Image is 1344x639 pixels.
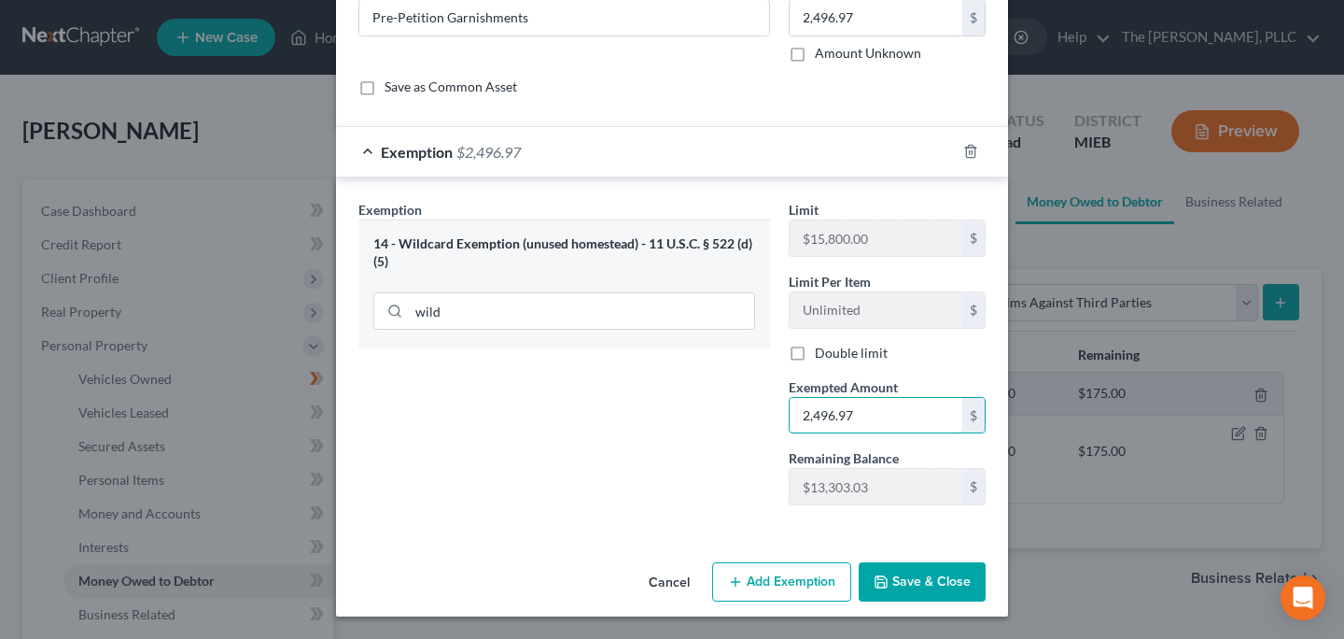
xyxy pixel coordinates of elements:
[712,562,851,602] button: Add Exemption
[373,235,755,270] div: 14 - Wildcard Exemption (unused homestead) - 11 U.S.C. § 522 (d)(5)
[789,202,819,218] span: Limit
[790,292,962,328] input: --
[815,344,888,362] label: Double limit
[962,469,985,504] div: $
[1281,575,1325,620] div: Open Intercom Messenger
[962,220,985,256] div: $
[790,398,962,433] input: 0.00
[358,202,422,218] span: Exemption
[962,398,985,433] div: $
[789,272,871,291] label: Limit Per Item
[790,220,962,256] input: --
[789,448,899,468] label: Remaining Balance
[790,469,962,504] input: --
[409,293,754,329] input: Search exemption rules...
[381,143,453,161] span: Exemption
[789,379,898,395] span: Exempted Amount
[634,564,705,602] button: Cancel
[456,143,521,161] span: $2,496.97
[859,562,986,602] button: Save & Close
[815,44,921,63] label: Amount Unknown
[962,292,985,328] div: $
[385,78,517,96] label: Save as Common Asset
